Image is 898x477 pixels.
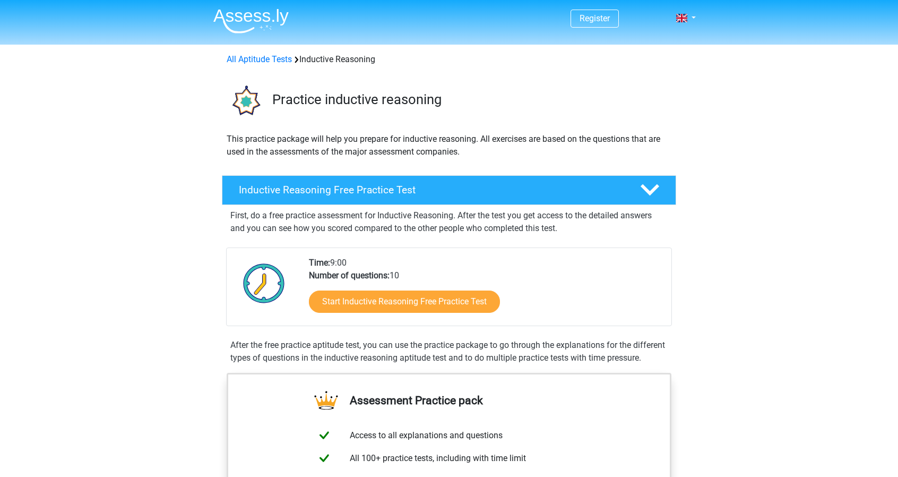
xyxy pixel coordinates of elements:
div: After the free practice aptitude test, you can use the practice package to go through the explana... [226,339,672,364]
p: First, do a free practice assessment for Inductive Reasoning. After the test you get access to th... [230,209,668,235]
p: This practice package will help you prepare for inductive reasoning. All exercises are based on t... [227,133,671,158]
b: Number of questions: [309,270,390,280]
div: Inductive Reasoning [222,53,676,66]
img: inductive reasoning [222,79,267,124]
a: Start Inductive Reasoning Free Practice Test [309,291,500,313]
img: Assessly [213,8,289,33]
h3: Practice inductive reasoning [272,91,668,108]
img: Clock [237,257,291,310]
a: Register [580,13,610,23]
b: Time: [309,258,330,268]
a: All Aptitude Tests [227,54,292,64]
div: 9:00 10 [301,257,671,326]
h4: Inductive Reasoning Free Practice Test [239,184,623,196]
a: Inductive Reasoning Free Practice Test [218,175,680,205]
